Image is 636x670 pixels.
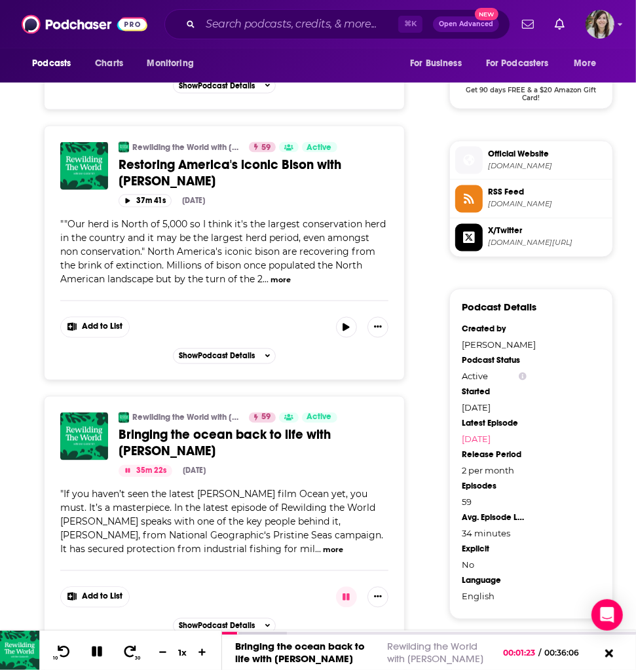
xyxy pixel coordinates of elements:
[32,54,71,73] span: Podcasts
[455,224,607,251] a: X/Twitter[DOMAIN_NAME][URL]
[249,413,276,423] a: 59
[462,324,527,335] div: Created by
[488,148,607,160] span: Official Website
[53,656,58,661] span: 10
[182,196,205,206] div: [DATE]
[462,513,527,523] div: Avg. Episode Length
[462,576,527,586] div: Language
[586,10,614,39] img: User Profile
[119,644,143,661] button: 30
[433,16,499,32] button: Open AdvancedNew
[200,14,398,35] input: Search podcasts, credits, & more...
[261,411,271,424] span: 59
[307,141,332,155] span: Active
[591,599,623,631] div: Open Intercom Messenger
[488,238,607,248] span: twitter.com/BenGoldsmith
[565,51,613,76] button: open menu
[488,187,607,198] span: RSS Feed
[398,16,422,33] span: ⌘ K
[462,403,527,413] div: [DATE]
[173,618,276,634] button: ShowPodcast Details
[179,81,255,90] span: Show Podcast Details
[550,13,570,35] a: Show notifications dropdown
[60,489,383,555] span: "
[462,301,536,314] h3: Podcast Details
[542,648,593,658] span: 00:36:06
[235,640,365,665] a: Bringing the ocean back to life with [PERSON_NAME]
[50,644,75,661] button: 10
[86,51,131,76] a: Charts
[462,466,527,476] div: 2 per month
[462,387,527,398] div: Started
[387,640,483,665] a: Rewilding the World with [PERSON_NAME]
[119,465,172,477] button: 35m 22s
[60,219,386,286] span: "Our herd is North of 5,000 so I think it's the largest conservation herd in the country and it m...
[462,356,527,366] div: Podcast Status
[132,413,240,423] a: Rewilding the World with [PERSON_NAME]
[164,9,510,39] div: Search podcasts, credits, & more...
[488,161,607,171] span: buzzsprout.com
[462,560,527,570] div: No
[60,142,108,190] img: Restoring America's iconic Bison with Tom Olson
[60,413,108,460] img: Bringing the ocean back to life with Enric Sala
[179,352,255,361] span: Show Podcast Details
[173,78,276,94] button: ShowPodcast Details
[61,318,129,337] button: Show More Button
[488,200,607,210] span: feeds.buzzsprout.com
[586,10,614,39] span: Logged in as devinandrade
[136,656,141,661] span: 30
[179,622,255,631] span: Show Podcast Details
[147,54,193,73] span: Monitoring
[450,79,612,102] span: Get 90 days FREE & a $20 Amazon Gift Card!
[307,411,332,424] span: Active
[401,51,478,76] button: open menu
[323,545,343,556] button: more
[410,54,462,73] span: For Business
[367,317,388,338] button: Show More Button
[95,54,123,73] span: Charts
[60,489,383,555] span: If you haven’t seen the latest [PERSON_NAME] film Ocean yet, you must. It’s a masterpiece. In the...
[462,544,527,555] div: Explicit
[119,157,341,189] span: Restoring America's iconic Bison with [PERSON_NAME]
[475,8,498,20] span: New
[302,142,337,153] a: Active
[315,544,321,555] span: ...
[574,54,597,73] span: More
[462,481,527,492] div: Episodes
[119,195,172,207] button: 37m 41s
[477,51,568,76] button: open menu
[22,12,147,37] a: Podchaser - Follow, Share and Rate Podcasts
[455,185,607,213] a: RSS Feed[DOMAIN_NAME]
[60,219,386,286] span: "
[486,54,549,73] span: For Podcasters
[519,372,527,382] button: Show Info
[488,225,607,237] span: X/Twitter
[138,51,210,76] button: open menu
[462,497,527,508] div: 59
[183,466,206,475] div: [DATE]
[302,413,337,423] a: Active
[263,274,269,286] span: ...
[119,157,388,189] a: Restoring America's iconic Bison with [PERSON_NAME]
[119,427,331,460] span: Bringing the ocean back to life with [PERSON_NAME]
[517,13,539,35] a: Show notifications dropdown
[23,51,88,76] button: open menu
[172,647,194,658] div: 1 x
[462,419,527,429] div: Latest Episode
[82,322,122,332] span: Add to List
[261,141,271,155] span: 59
[119,413,129,423] img: Rewilding the World with Ben Goldsmith
[462,434,527,445] a: [DATE]
[586,10,614,39] button: Show profile menu
[119,142,129,153] img: Rewilding the World with Ben Goldsmith
[61,587,129,607] button: Show More Button
[119,427,388,460] a: Bringing the ocean back to life with [PERSON_NAME]
[462,371,527,382] div: Active
[539,648,542,658] span: /
[367,587,388,608] button: Show More Button
[462,529,527,539] div: 34 minutes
